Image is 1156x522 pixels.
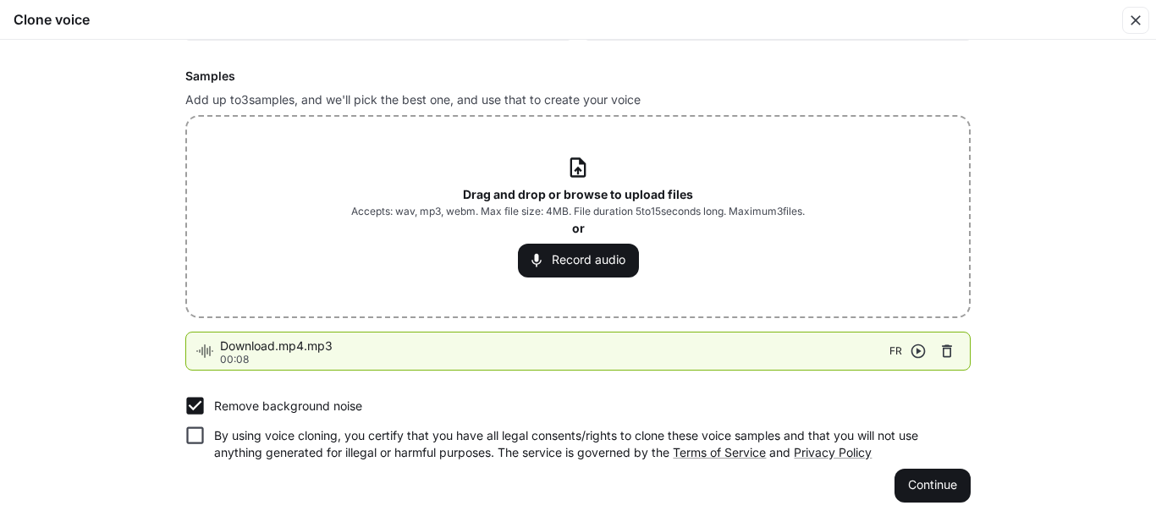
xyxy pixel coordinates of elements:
[220,338,889,354] span: Download.mp4.mp3
[214,398,362,415] p: Remove background noise
[463,187,693,201] b: Drag and drop or browse to upload files
[351,203,805,220] span: Accepts: wav, mp3, webm. Max file size: 4MB. File duration 5 to 15 seconds long. Maximum 3 files.
[518,244,639,277] button: Record audio
[220,354,889,365] p: 00:08
[889,343,902,360] span: FR
[673,445,766,459] a: Terms of Service
[185,68,971,85] h6: Samples
[572,221,585,235] b: or
[895,469,971,503] button: Continue
[214,427,957,461] p: By using voice cloning, you certify that you have all legal consents/rights to clone these voice ...
[794,445,872,459] a: Privacy Policy
[14,10,90,29] h5: Clone voice
[185,91,971,108] p: Add up to 3 samples, and we'll pick the best one, and use that to create your voice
